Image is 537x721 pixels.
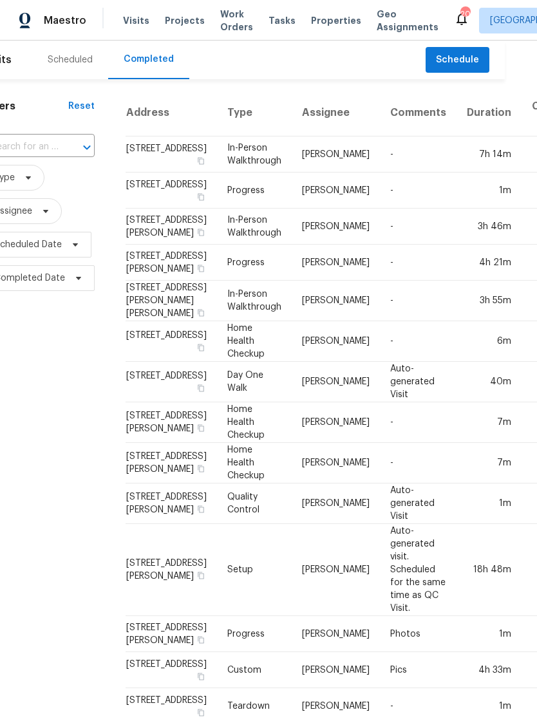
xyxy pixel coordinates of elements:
td: [STREET_ADDRESS][PERSON_NAME] [126,524,217,616]
td: 1m [457,173,522,209]
td: [PERSON_NAME] [292,173,380,209]
td: [STREET_ADDRESS][PERSON_NAME] [126,616,217,652]
td: Home Health Checkup [217,402,292,443]
td: 18h 48m [457,524,522,616]
td: - [380,173,457,209]
button: Copy Address [195,671,207,682]
button: Copy Address [195,422,207,434]
td: [PERSON_NAME] [292,402,380,443]
td: - [380,281,457,321]
span: Maestro [44,14,86,27]
div: Completed [124,53,174,66]
td: 4h 33m [457,652,522,688]
button: Open [78,138,96,156]
td: [PERSON_NAME] [292,483,380,524]
button: Copy Address [195,707,207,718]
td: - [380,443,457,483]
button: Copy Address [195,463,207,474]
td: Setup [217,524,292,616]
td: [PERSON_NAME] [292,245,380,281]
td: [PERSON_NAME] [292,362,380,402]
td: Progress [217,616,292,652]
td: [STREET_ADDRESS][PERSON_NAME][PERSON_NAME] [126,281,217,321]
th: Assignee [292,89,380,136]
td: [PERSON_NAME] [292,616,380,652]
td: Pics [380,652,457,688]
button: Copy Address [195,227,207,238]
button: Copy Address [195,503,207,515]
td: [STREET_ADDRESS] [126,136,217,173]
td: [STREET_ADDRESS][PERSON_NAME] [126,245,217,281]
td: [STREET_ADDRESS] [126,173,217,209]
td: [PERSON_NAME] [292,652,380,688]
td: [STREET_ADDRESS] [126,362,217,402]
td: Home Health Checkup [217,443,292,483]
td: [STREET_ADDRESS][PERSON_NAME] [126,483,217,524]
span: Visits [123,14,149,27]
td: 1m [457,483,522,524]
th: Comments [380,89,457,136]
td: [STREET_ADDRESS] [126,321,217,362]
td: 3h 46m [457,209,522,245]
td: Day One Walk [217,362,292,402]
td: - [380,402,457,443]
td: Auto-generated visit. Scheduled for the same time as QC Visit. [380,524,457,616]
button: Copy Address [195,263,207,274]
td: 7h 14m [457,136,522,173]
td: 7m [457,443,522,483]
td: Progress [217,173,292,209]
span: Properties [311,14,361,27]
td: 4h 21m [457,245,522,281]
td: [PERSON_NAME] [292,443,380,483]
td: Photos [380,616,457,652]
td: - [380,321,457,362]
td: Home Health Checkup [217,321,292,362]
span: Work Orders [220,8,253,33]
td: Auto-generated Visit [380,362,457,402]
button: Copy Address [195,342,207,353]
span: Schedule [436,52,479,68]
td: [PERSON_NAME] [292,321,380,362]
th: Type [217,89,292,136]
button: Schedule [426,47,489,73]
button: Copy Address [195,634,207,646]
td: [PERSON_NAME] [292,281,380,321]
button: Copy Address [195,307,207,319]
td: [STREET_ADDRESS][PERSON_NAME] [126,402,217,443]
td: 40m [457,362,522,402]
button: Copy Address [195,382,207,394]
td: [STREET_ADDRESS][PERSON_NAME] [126,443,217,483]
span: Geo Assignments [377,8,438,33]
td: [STREET_ADDRESS] [126,652,217,688]
span: Projects [165,14,205,27]
td: [STREET_ADDRESS][PERSON_NAME] [126,209,217,245]
button: Copy Address [195,191,207,203]
td: Custom [217,652,292,688]
td: In-Person Walkthrough [217,281,292,321]
td: [PERSON_NAME] [292,524,380,616]
div: Scheduled [48,53,93,66]
th: Duration [457,89,522,136]
span: Tasks [268,16,296,25]
td: Quality Control [217,483,292,524]
td: [PERSON_NAME] [292,209,380,245]
td: In-Person Walkthrough [217,209,292,245]
td: Auto-generated Visit [380,483,457,524]
button: Copy Address [195,155,207,167]
td: 3h 55m [457,281,522,321]
td: In-Person Walkthrough [217,136,292,173]
td: - [380,209,457,245]
td: [PERSON_NAME] [292,136,380,173]
div: 20 [460,8,469,21]
td: 1m [457,616,522,652]
div: Reset [68,100,95,113]
td: 7m [457,402,522,443]
td: Progress [217,245,292,281]
td: - [380,136,457,173]
td: - [380,245,457,281]
td: 6m [457,321,522,362]
button: Copy Address [195,570,207,581]
th: Address [126,89,217,136]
